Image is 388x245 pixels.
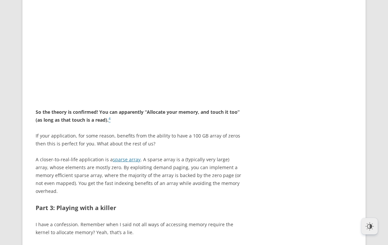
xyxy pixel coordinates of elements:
[36,203,242,213] h2: Part 3: Playing with a killer
[36,221,242,236] p: I have a confession. Remember when I said not all ways of accessing memory require the kernel to ...
[36,132,242,148] p: If your application, for some reason, benefits from the ability to have a 100 GB array of zeros t...
[109,117,111,123] a: 4
[113,156,141,163] a: sparse array
[36,109,240,123] strong: So the theory is confirmed! You can apparently “Allocate your memory, and touch it too” (as long ...
[36,156,242,195] p: A closer-to-real-life application is a . A sparse array is a (typically very large) array, whose ...
[109,116,111,121] sup: 4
